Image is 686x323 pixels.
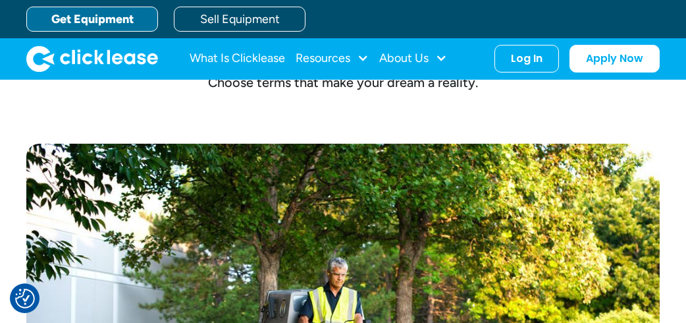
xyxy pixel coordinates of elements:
img: Revisit consent button [15,289,35,308]
a: home [26,45,158,72]
a: Get Equipment [26,7,158,32]
div: Resources [296,45,369,72]
img: Clicklease logo [26,45,158,72]
a: Apply Now [569,45,660,73]
div: About Us [379,45,447,72]
a: What Is Clicklease [190,45,285,72]
a: Sell Equipment [174,7,305,32]
button: Consent Preferences [15,289,35,308]
div: Log In [511,52,542,65]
